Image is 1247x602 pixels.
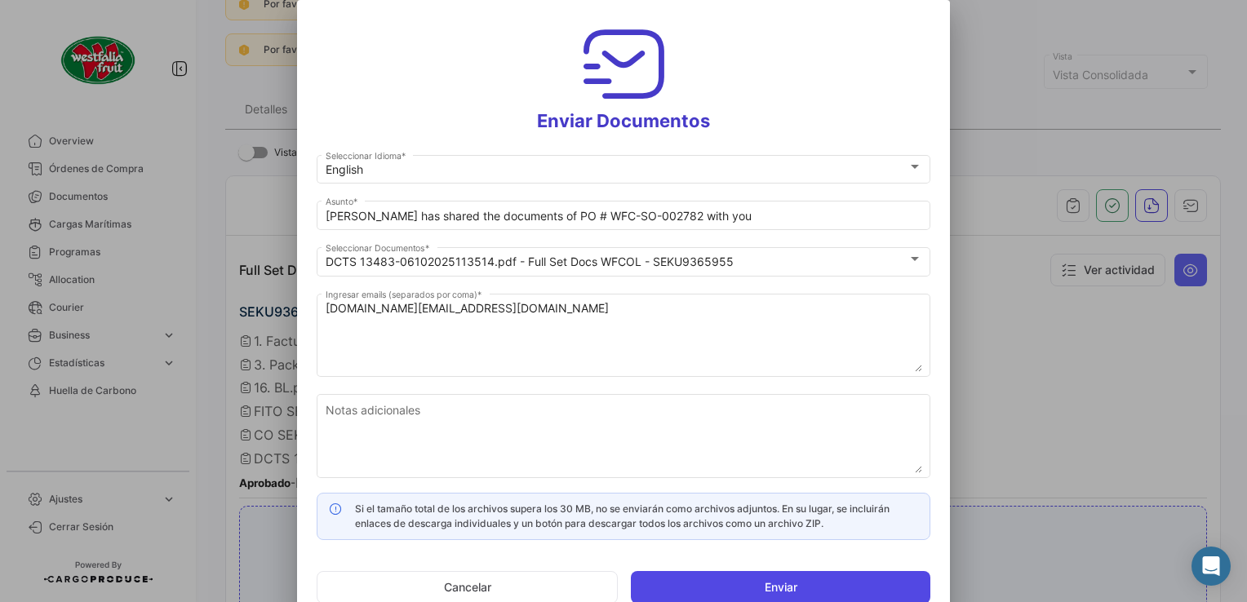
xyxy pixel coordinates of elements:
[355,502,890,529] span: Si el tamaño total de los archivos supera los 30 MB, no se enviarán como archivos adjuntos. En su...
[326,255,734,268] mat-select-trigger: DCTS 13483-06102025113514.pdf - Full Set Docs WFCOL - SEKU9365955
[1192,547,1231,586] div: Abrir Intercom Messenger
[317,20,930,132] h3: Enviar Documentos
[326,162,363,176] mat-select-trigger: English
